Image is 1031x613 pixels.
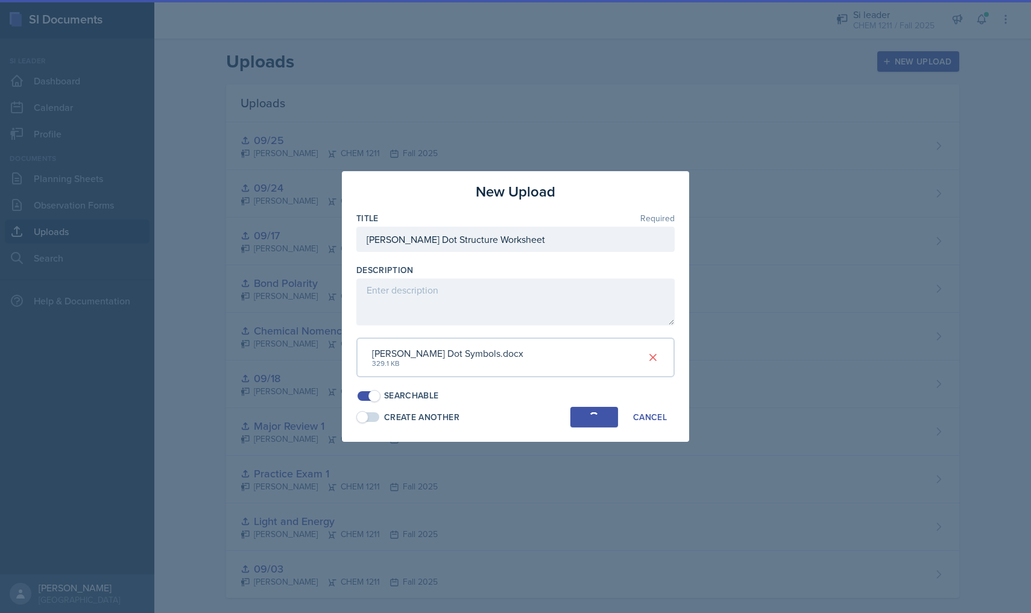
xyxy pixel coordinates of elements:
h3: New Upload [476,181,555,203]
label: Description [356,264,414,276]
span: Required [640,214,675,222]
div: [PERSON_NAME] Dot Symbols.docx [372,346,523,360]
div: 329.1 KB [372,358,523,369]
label: Title [356,212,379,224]
button: Cancel [625,407,675,427]
div: Searchable [384,389,439,402]
input: Enter title [356,227,675,252]
div: Create Another [384,411,459,424]
div: Cancel [633,412,667,422]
